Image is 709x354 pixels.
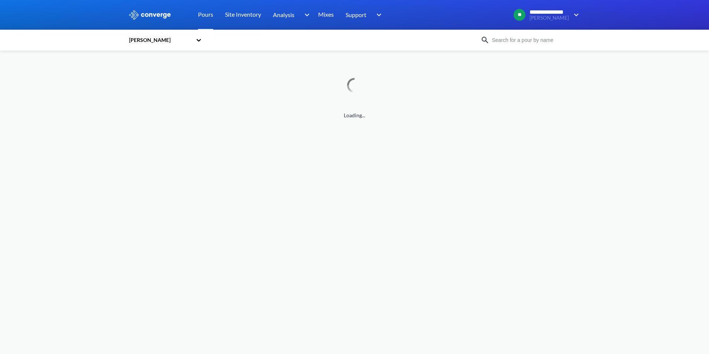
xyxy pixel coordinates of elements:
input: Search for a pour by name [489,36,579,44]
img: logo_ewhite.svg [128,10,171,20]
img: downArrow.svg [372,10,383,19]
img: icon-search.svg [481,36,489,45]
span: Analysis [273,10,294,19]
div: [PERSON_NAME] [128,36,192,44]
span: [PERSON_NAME] [530,15,569,21]
span: Support [346,10,366,19]
img: downArrow.svg [300,10,311,19]
span: Loading... [128,111,581,119]
img: downArrow.svg [569,10,581,19]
